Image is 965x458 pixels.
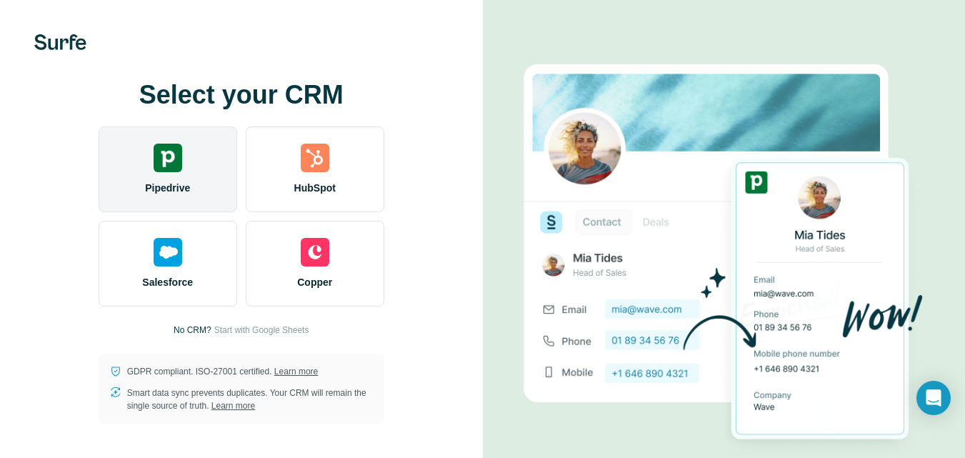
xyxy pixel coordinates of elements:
[99,81,384,109] h1: Select your CRM
[274,367,318,377] a: Learn more
[154,144,182,172] img: pipedrive's logo
[297,275,332,289] span: Copper
[301,238,329,267] img: copper's logo
[34,34,86,50] img: Surfe's logo
[301,144,329,172] img: hubspot's logo
[214,324,309,337] button: Start with Google Sheets
[145,181,190,195] span: Pipedrive
[154,238,182,267] img: salesforce's logo
[294,181,336,195] span: HubSpot
[142,275,193,289] span: Salesforce
[127,365,318,378] p: GDPR compliant. ISO-27001 certified.
[174,324,211,337] p: No CRM?
[127,387,373,412] p: Smart data sync prevents duplicates. Your CRM will remain the single source of truth.
[916,381,951,415] div: Open Intercom Messenger
[211,401,255,411] a: Learn more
